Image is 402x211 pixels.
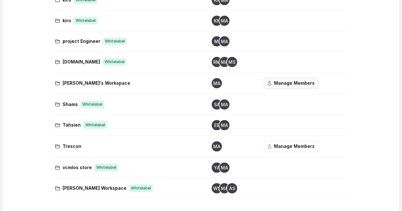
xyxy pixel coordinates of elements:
[228,60,235,65] text: MS
[214,123,219,128] text: EE
[229,186,235,191] text: AS
[103,58,126,66] span: Whitelabel
[63,37,100,45] p: project Engineer
[63,101,78,108] p: Shams
[103,37,127,45] span: Whitelabel
[83,121,107,129] span: Whitelabel
[80,101,104,108] span: Whitelabel
[214,18,220,23] text: KN
[63,184,126,192] p: [PERSON_NAME] Workspace
[214,165,220,170] text: YA
[264,77,318,89] button: Manage Members
[63,79,130,87] p: [PERSON_NAME]'s Workspace
[63,142,81,150] p: Trescon
[63,164,92,171] p: vcmlos store
[221,60,228,65] text: MA
[264,141,318,152] button: Manage Members
[213,60,220,65] text: RM
[221,165,228,170] text: MA
[221,102,228,107] text: MA
[63,58,100,66] p: [DOMAIN_NAME]
[63,17,71,24] p: kiro
[214,102,220,107] text: SA
[129,184,153,192] span: Whitelabel
[213,144,221,149] text: MA
[213,186,221,191] text: WS
[221,186,228,191] text: MA
[221,18,228,23] text: MA
[214,39,220,44] text: MI
[94,164,118,171] span: Whitelabel
[74,17,98,24] span: Whitelabel
[221,39,228,44] text: MA
[221,123,228,128] text: MA
[63,121,81,129] p: Tahsien
[213,81,221,86] text: MA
